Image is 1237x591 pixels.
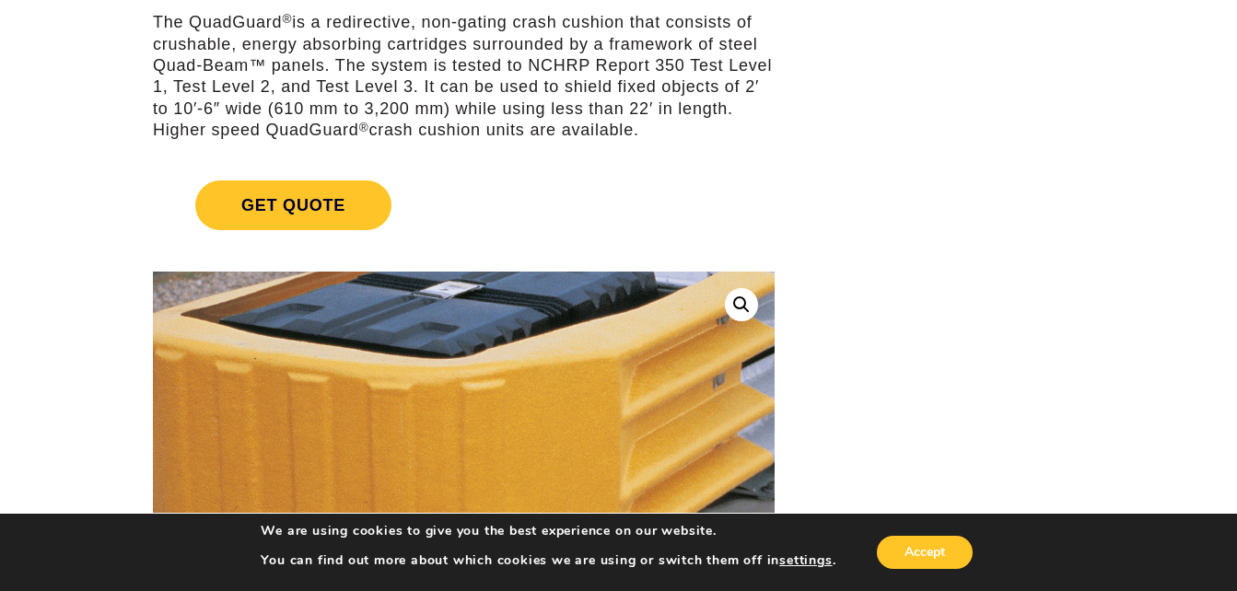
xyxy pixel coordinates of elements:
[877,536,973,569] button: Accept
[153,158,775,252] a: Get Quote
[195,180,391,230] span: Get Quote
[779,552,832,569] button: settings
[261,523,835,539] p: We are using cookies to give you the best experience on our website.
[359,121,369,134] sup: ®
[153,12,775,141] p: The QuadGuard is a redirective, non-gating crash cushion that consists of crushable, energy absor...
[261,552,835,569] p: You can find out more about which cookies we are using or switch them off in .
[282,12,292,26] sup: ®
